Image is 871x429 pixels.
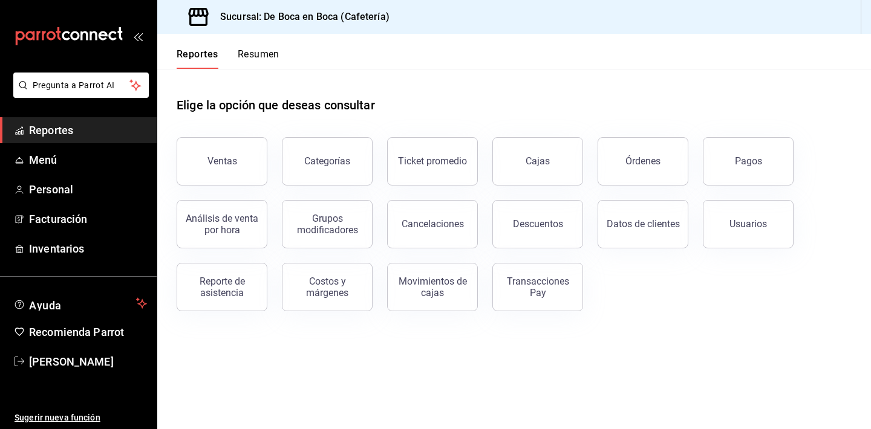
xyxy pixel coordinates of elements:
button: Movimientos de cajas [387,263,478,311]
button: Órdenes [598,137,688,185]
span: Inventarios [29,240,147,257]
div: Análisis de venta por hora [184,213,259,236]
button: Cancelaciones [387,200,478,248]
button: Usuarios [703,200,794,248]
span: Sugerir nueva función [15,411,147,424]
div: Ventas [207,155,237,167]
button: open_drawer_menu [133,31,143,41]
button: Reporte de asistencia [177,263,267,311]
div: Cajas [526,155,550,167]
div: Ticket promedio [398,155,467,167]
h1: Elige la opción que deseas consultar [177,96,375,114]
span: [PERSON_NAME] [29,353,147,370]
button: Análisis de venta por hora [177,200,267,248]
div: Reporte de asistencia [184,276,259,298]
span: Personal [29,181,147,198]
div: Órdenes [625,155,661,167]
h3: Sucursal: De Boca en Boca (Cafetería) [210,10,390,24]
div: Descuentos [513,218,563,230]
div: Movimientos de cajas [395,276,470,298]
button: Costos y márgenes [282,263,373,311]
div: Categorías [304,155,350,167]
button: Pagos [703,137,794,185]
span: Recomienda Parrot [29,324,147,340]
span: Ayuda [29,296,131,311]
button: Pregunta a Parrot AI [13,73,149,98]
div: Costos y márgenes [290,276,365,298]
span: Facturación [29,211,147,227]
button: Categorías [282,137,373,185]
button: Transacciones Pay [492,263,583,311]
button: Datos de clientes [598,200,688,248]
div: navigation tabs [177,48,279,69]
button: Cajas [492,137,583,185]
span: Reportes [29,122,147,138]
button: Ventas [177,137,267,185]
button: Descuentos [492,200,583,248]
span: Menú [29,152,147,168]
div: Cancelaciones [402,218,464,230]
div: Datos de clientes [607,218,680,230]
button: Resumen [238,48,279,69]
button: Reportes [177,48,218,69]
div: Transacciones Pay [500,276,575,298]
div: Pagos [735,155,762,167]
button: Grupos modificadores [282,200,373,248]
a: Pregunta a Parrot AI [8,88,149,100]
span: Pregunta a Parrot AI [33,79,130,92]
button: Ticket promedio [387,137,478,185]
div: Usuarios [729,218,767,230]
div: Grupos modificadores [290,213,365,236]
